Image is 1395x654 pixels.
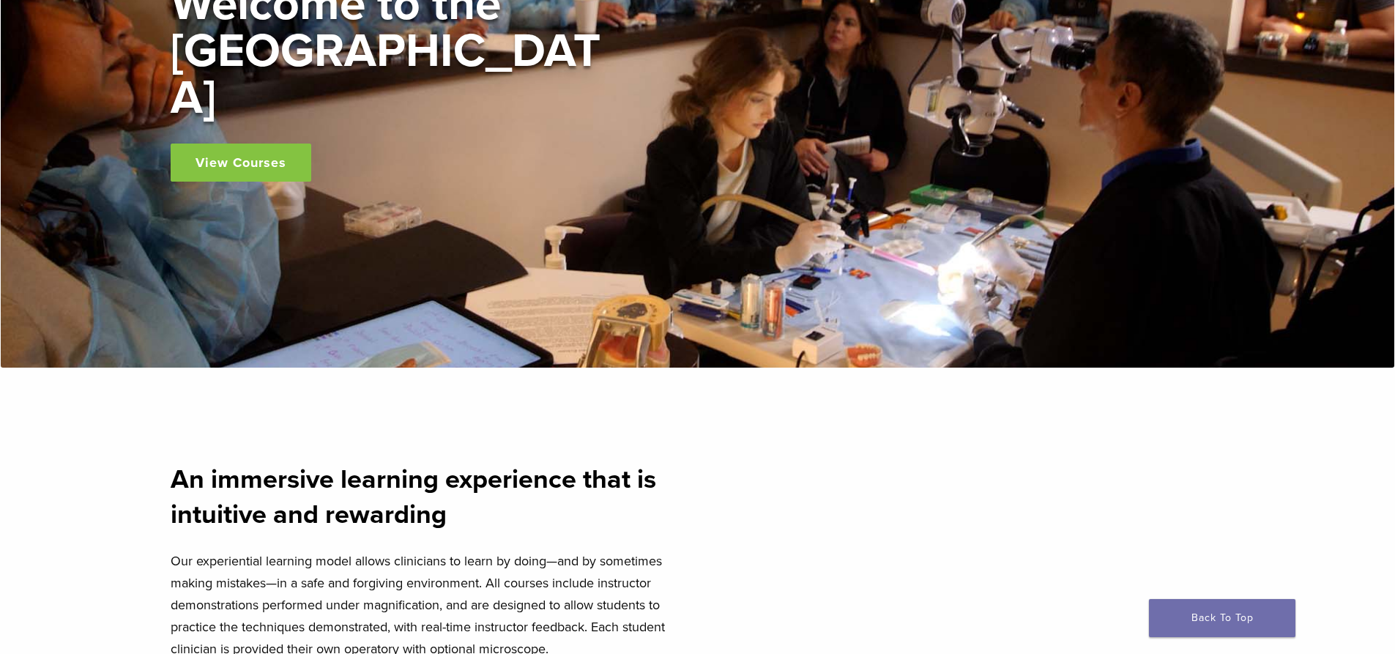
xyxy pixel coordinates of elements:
[1149,599,1295,637] a: Back To Top
[171,464,656,530] strong: An immersive learning experience that is intuitive and rewarding
[171,144,311,182] a: View Courses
